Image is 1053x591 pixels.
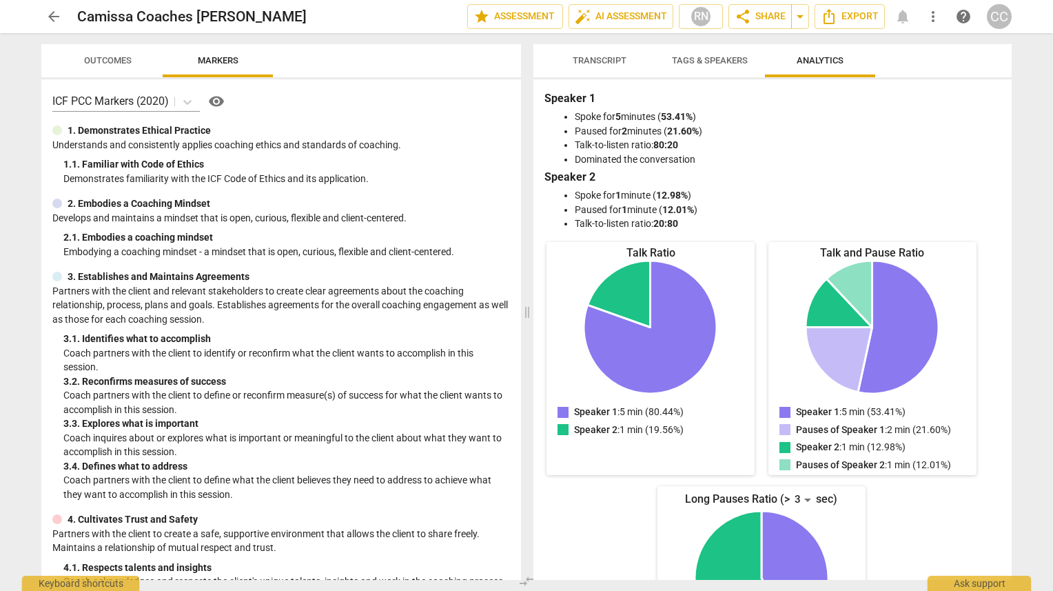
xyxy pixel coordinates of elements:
[790,489,816,511] div: 3
[575,138,998,152] li: Talk-to-listen ratio:
[575,110,998,124] li: Spoke for minutes ( )
[52,284,510,327] p: Partners with the client and relevant stakeholders to create clear agreements about the coaching ...
[615,190,621,201] b: 1
[574,423,684,437] p: : 1 min (19.56%)
[735,8,751,25] span: share
[653,218,678,229] b: 20:80
[63,459,510,474] div: 3. 4. Defines what to address
[63,157,510,172] div: 1. 1. Familiar with Code of Ethics
[955,8,972,25] span: help
[63,332,510,346] div: 3. 1. Identifies what to accomplish
[68,512,198,527] p: 4. Cultivates Trust and Safety
[928,576,1031,591] div: Ask support
[575,188,998,203] li: Spoke for minute ( )
[679,4,723,29] button: RN
[796,406,839,417] span: Speaker 1
[796,440,906,454] p: : 1 min (12.98%)
[63,230,510,245] div: 2. 1. Embodies a coaching mindset
[672,55,748,66] span: Tags & Speakers
[792,8,808,25] span: arrow_drop_down
[63,172,510,186] p: Demonstrates familiarity with the ICF Code of Ethics and its application.
[574,424,617,435] span: Speaker 2
[52,211,510,226] p: Develops and maintains a mindset that is open, curious, flexible and client-centered.
[63,574,510,589] p: Coach acknowledges and respects the client's unique talents, insights and work in the coaching pr...
[77,8,307,26] h2: Camissa Coaches [PERSON_NAME]
[796,423,951,437] p: : 2 min (21.60%)
[735,8,786,25] span: Share
[467,4,563,29] button: Assessment
[796,424,885,435] span: Pauses of Speaker 1
[768,245,977,261] div: Talk and Pause Ratio
[473,8,490,25] span: star
[575,8,591,25] span: auto_fix_high
[208,93,225,110] span: visibility
[575,8,667,25] span: AI Assessment
[796,441,839,452] span: Speaker 2
[52,527,510,555] p: Partners with the client to create a safe, supportive environment that allows the client to share...
[667,126,699,137] b: 21.60%
[821,8,879,25] span: Export
[63,346,510,374] p: Coach partners with the client to identify or reconfirm what the client wants to accomplish in th...
[63,431,510,459] p: Coach inquires about or explores what is important or meaningful to the client about what they wa...
[797,55,844,66] span: Analytics
[45,8,62,25] span: arrow_back
[544,92,595,105] b: Speaker 1
[661,111,693,122] b: 53.41%
[656,190,688,201] b: 12.98%
[574,405,684,419] p: : 5 min (80.44%)
[575,217,998,231] li: Talk-to-listen ratio:
[205,90,227,112] button: Help
[68,270,249,284] p: 3. Establishes and Maintains Agreements
[84,55,132,66] span: Outcomes
[622,126,627,137] b: 2
[573,55,626,66] span: Transcript
[544,170,595,183] b: Speaker 2
[791,4,809,29] button: Sharing summary
[796,405,906,419] p: : 5 min (53.41%)
[63,417,510,431] div: 3. 3. Explores what is important
[622,204,627,215] b: 1
[22,576,139,591] div: Keyboard shortcuts
[691,6,711,27] div: RN
[200,90,227,112] a: Help
[925,8,941,25] span: more_vert
[68,123,211,138] p: 1. Demonstrates Ethical Practice
[815,4,885,29] button: Export
[574,406,617,417] span: Speaker 1
[951,4,976,29] a: Help
[575,124,998,139] li: Paused for minutes ( )
[63,561,510,575] div: 4. 1. Respects talents and insights
[615,111,621,122] b: 5
[63,245,510,259] p: Embodying a coaching mindset - a mindset that is open, curious, flexible and client-centered.
[575,152,998,167] li: Dominated the conversation
[987,4,1012,29] button: CC
[63,374,510,389] div: 3. 2. Reconfirms measures of success
[575,203,998,217] li: Paused for minute ( )
[473,8,557,25] span: Assessment
[653,139,678,150] b: 80:20
[796,459,885,470] span: Pauses of Speaker 2
[68,197,210,211] p: 2. Embodies a Coaching Mindset
[63,473,510,501] p: Coach partners with the client to define what the client believes they need to address to achieve...
[52,93,169,109] p: ICF PCC Markers (2020)
[63,388,510,417] p: Coach partners with the client to define or reconfirm measure(s) of success for what the client w...
[52,138,510,152] p: Understands and consistently applies coaching ethics and standards of coaching.
[546,245,755,261] div: Talk Ratio
[728,4,792,29] button: Share
[662,204,694,215] b: 12.01%
[198,55,238,66] span: Markers
[796,458,951,472] p: : 1 min (12.01%)
[569,4,673,29] button: AI Assessment
[657,489,866,511] div: Long Pauses Ratio (> sec)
